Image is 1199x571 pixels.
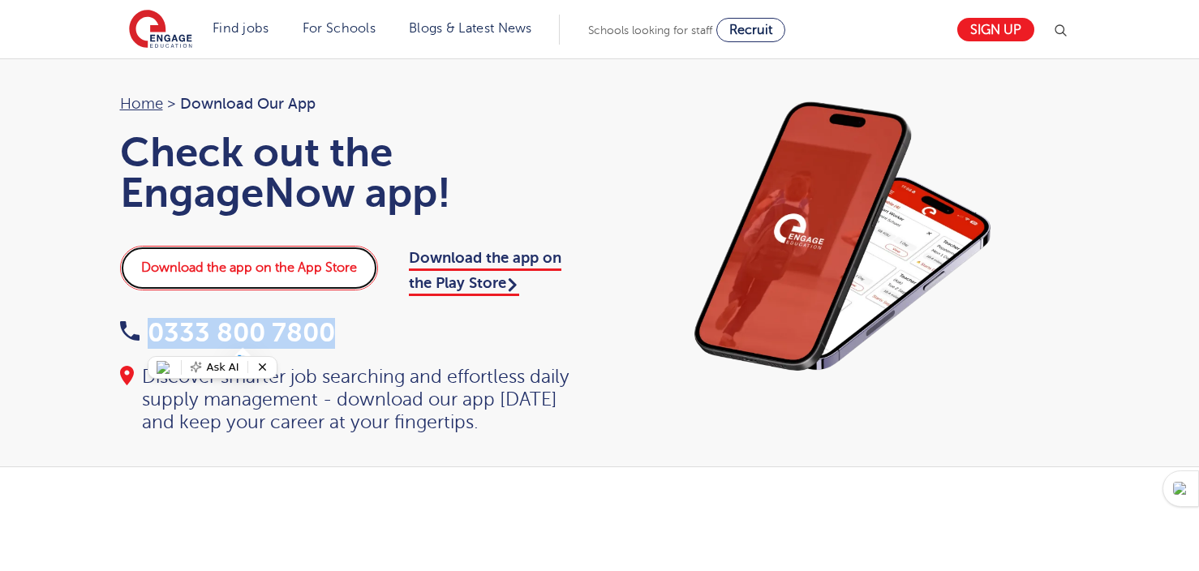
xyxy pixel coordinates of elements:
[129,10,192,50] img: Engage Education
[716,18,785,42] a: Recruit
[42,42,178,55] div: Domain: [DOMAIN_NAME]
[409,21,532,36] a: Blogs & Latest News
[26,26,39,39] img: logo_orange.svg
[213,21,269,36] a: Find jobs
[62,96,145,106] div: Domain Overview
[303,21,376,36] a: For Schools
[45,26,80,39] div: v 4.0.25
[729,23,772,37] span: Recruit
[26,42,39,55] img: website_grey.svg
[588,24,712,36] span: Schools looking for staff
[179,96,273,106] div: Keywords by Traffic
[161,94,174,107] img: tab_keywords_by_traffic_grey.svg
[44,94,57,107] img: tab_domain_overview_orange.svg
[957,18,1034,41] a: Sign up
